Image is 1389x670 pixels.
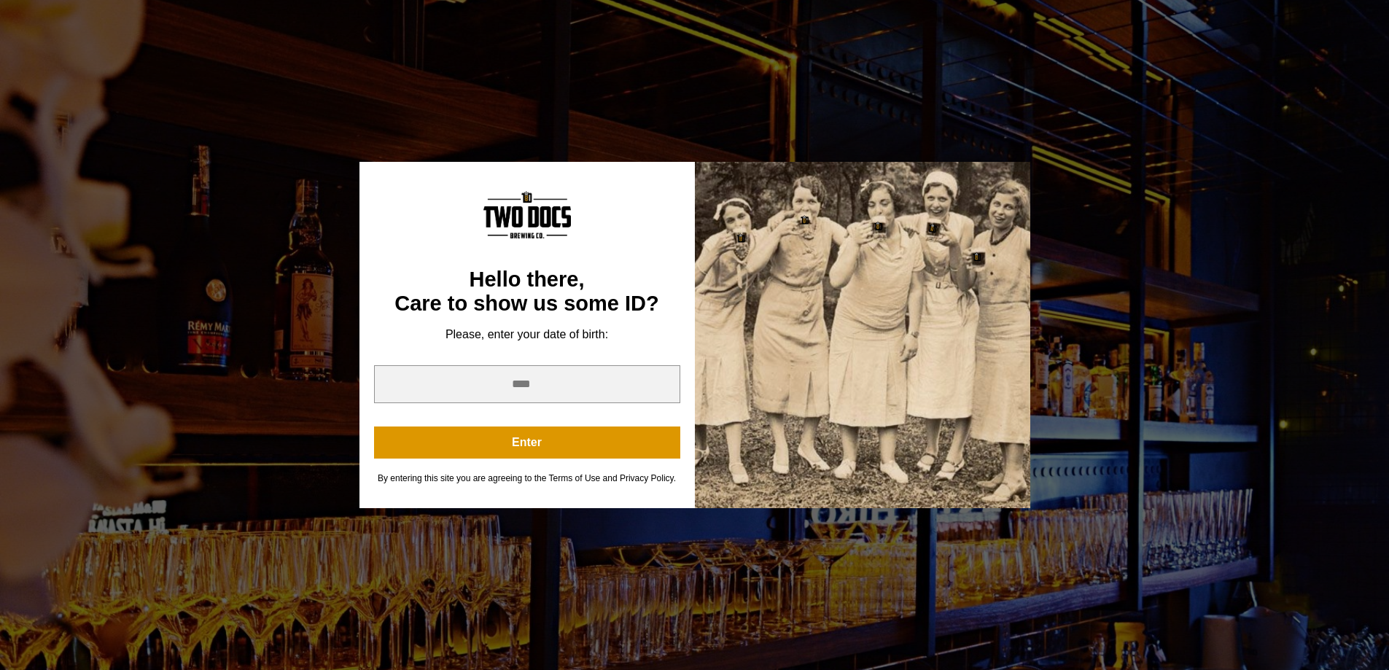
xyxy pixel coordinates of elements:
[374,327,680,342] div: Please, enter your date of birth:
[374,268,680,316] div: Hello there, Care to show us some ID?
[374,473,680,484] div: By entering this site you are agreeing to the Terms of Use and Privacy Policy.
[374,426,680,459] button: Enter
[483,191,571,238] img: Content Logo
[374,365,680,403] input: year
